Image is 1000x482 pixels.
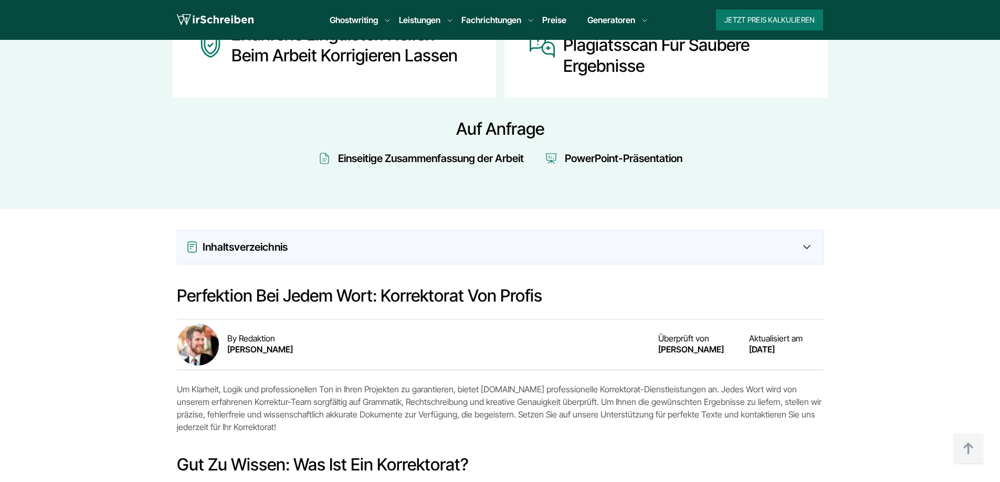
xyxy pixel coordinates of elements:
[542,15,566,25] a: Preise
[399,14,440,26] a: Leistungen
[318,150,331,167] img: Icon
[530,14,555,77] img: Zusätzlicher AI- und Plagiatsscan für saubere Ergebnisse
[198,14,223,77] img: Erfahrene Linguisten helfen beim Arbeit korrigieren lassen
[330,14,378,26] a: Ghostwriting
[177,383,824,433] p: Um Klarheit, Logik und professionellen Ton in Ihren Projekten zu garantieren, bietet [DOMAIN_NAME...
[173,119,828,140] div: Auf Anfrage
[338,150,524,167] div: Einseitige Zusammenfassung der Arbeit
[177,285,824,306] h2: Perfektion bei jedem Wort: Korrektorat von Profis
[227,343,293,356] p: [PERSON_NAME]
[953,433,984,465] img: button top
[716,9,823,30] button: Jetzt Preis kalkulieren
[658,343,724,356] p: [PERSON_NAME]
[231,14,471,77] div: Erfahrene Linguisten helfen beim Arbeit korrigieren lassen
[563,14,803,77] div: Zusätzlicher AI- und Plagiatsscan für saubere Ergebnisse
[749,334,803,356] div: Aktualisiert am
[587,14,635,26] a: Generatoren
[749,343,803,356] p: [DATE]
[177,454,824,475] h2: Gut zu wissen: Was ist ein Korrektorat?
[227,334,293,356] div: By Redaktion
[461,14,521,26] a: Fachrichtungen
[177,324,219,366] img: Heinrich Pethke
[565,150,682,167] div: PowerPoint-Präsentation
[186,239,815,255] div: Inhaltsverzeichnis
[177,12,254,28] img: logo wirschreiben
[545,150,557,167] img: Icon
[658,334,724,356] div: Überprüft von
